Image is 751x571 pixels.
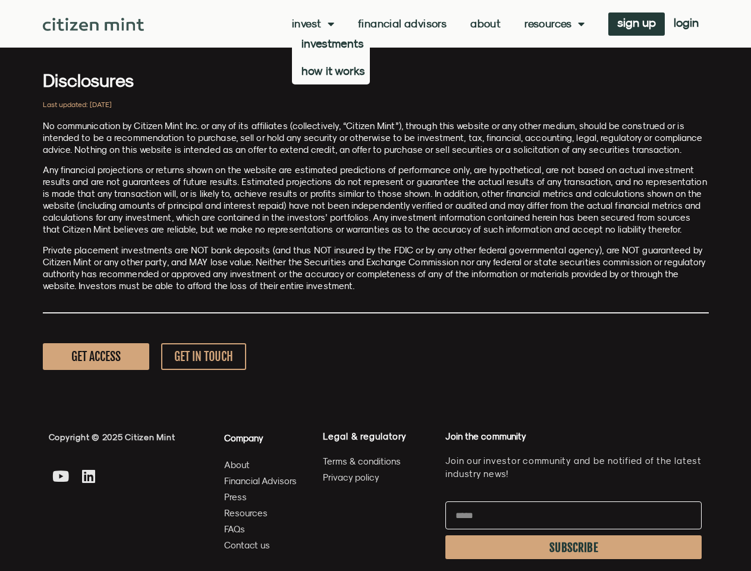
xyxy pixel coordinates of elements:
a: investments [292,30,370,57]
h4: Legal & regulatory [323,431,433,442]
a: GET IN TOUCH [161,343,246,370]
img: Citizen Mint [43,18,144,31]
a: Resources [224,506,297,520]
span: Privacy policy [323,470,379,485]
h4: Company [224,431,297,445]
span: GET IN TOUCH [174,349,233,364]
span: Contact us [224,538,270,553]
a: Contact us [224,538,297,553]
a: Terms & conditions [323,454,433,469]
a: Invest [292,18,334,30]
a: login [665,12,708,36]
a: Resources [524,18,585,30]
span: login [674,18,699,27]
span: Resources [224,506,268,520]
a: FAQs [224,522,297,537]
button: SUBSCRIBE [445,535,702,559]
p: No communication by Citizen Mint Inc. or any of its affiliates (collectively, “Citizen Mint”), th... [43,120,709,156]
span: About [224,457,250,472]
ul: Invest [292,30,370,84]
nav: Menu [292,18,585,30]
a: Financial Advisors [358,18,447,30]
form: Newsletter [445,501,702,565]
a: Privacy policy [323,470,433,485]
a: sign up [608,12,665,36]
a: Press [224,490,297,504]
span: SUBSCRIBE [549,543,598,553]
a: About [224,457,297,472]
h3: Disclosures [43,71,709,89]
p: Any financial projections or returns shown on the website are estimated predictions of performanc... [43,164,709,236]
span: sign up [617,18,656,27]
span: FAQs [224,522,245,537]
a: About [470,18,501,30]
span: Copyright © 2025 Citizen Mint [49,432,175,442]
h4: Join the community [445,431,702,443]
span: Press [224,490,247,504]
a: how it works [292,57,370,84]
a: Financial Advisors [224,473,297,488]
p: Private placement investments are NOT bank deposits (and thus NOT insured by the FDIC or by any o... [43,244,709,292]
span: GET ACCESS [71,349,121,364]
h2: Last updated: [DATE] [43,101,709,108]
span: Terms & conditions [323,454,401,469]
a: GET ACCESS [43,343,149,370]
p: Join our investor community and be notified of the latest industry news! [445,454,702,481]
